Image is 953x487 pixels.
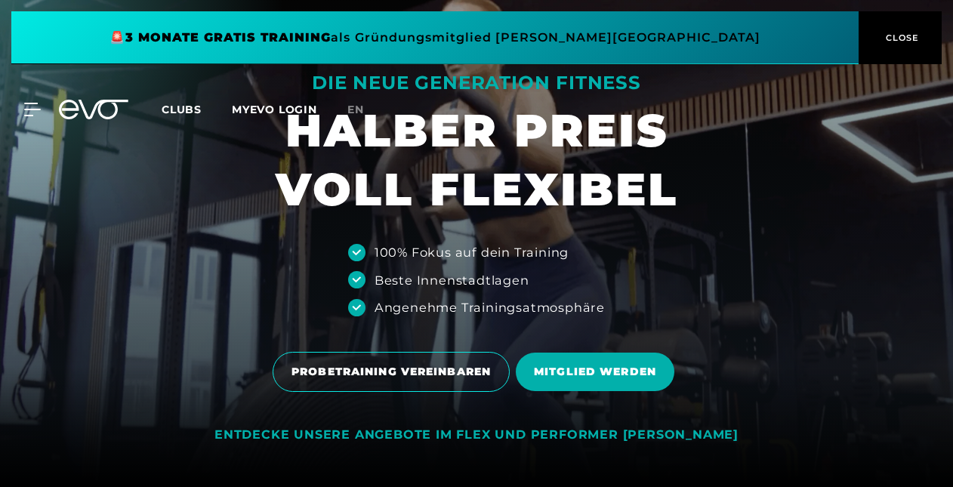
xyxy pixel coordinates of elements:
span: PROBETRAINING VEREINBAREN [291,364,491,380]
a: en [347,101,382,119]
a: PROBETRAINING VEREINBAREN [273,341,516,403]
a: Clubs [162,102,232,116]
div: ENTDECKE UNSERE ANGEBOTE IM FLEX UND PERFORMER [PERSON_NAME] [214,427,739,443]
span: CLOSE [882,31,919,45]
a: MITGLIED WERDEN [516,341,680,402]
span: en [347,103,364,116]
h1: HALBER PREIS VOLL FLEXIBEL [276,101,678,219]
div: 100% Fokus auf dein Training [375,243,569,261]
div: Beste Innenstadtlagen [375,271,529,289]
button: CLOSE [859,11,942,64]
span: MITGLIED WERDEN [534,364,656,380]
a: MYEVO LOGIN [232,103,317,116]
span: Clubs [162,103,202,116]
div: Angenehme Trainingsatmosphäre [375,298,605,316]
